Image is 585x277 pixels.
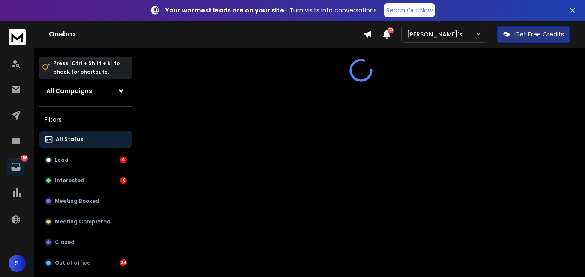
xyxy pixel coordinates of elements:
button: S [9,255,26,272]
div: 34 [120,259,127,266]
img: logo [9,29,26,45]
button: All Status [39,131,132,148]
p: Press to check for shortcuts. [53,59,120,76]
p: Get Free Credits [515,30,564,39]
strong: Your warmest leads are on your site [165,6,284,15]
p: Meeting Booked [55,198,99,205]
p: Meeting Completed [55,218,110,225]
h1: All Campaigns [46,87,92,95]
p: All Status [56,136,83,143]
button: Meeting Completed [39,213,132,230]
p: Interested [55,177,84,184]
button: Out of office34 [39,254,132,271]
p: 156 [21,155,28,162]
span: Ctrl + Shift + k [70,58,112,68]
h1: Onebox [49,29,364,39]
p: – Turn visits into conversations [165,6,377,15]
button: Closed [39,234,132,251]
a: Reach Out Now [384,3,435,17]
button: Lead4 [39,151,132,169]
p: [PERSON_NAME]'s Workspace [407,30,475,39]
p: Lead [55,157,69,163]
button: Meeting Booked [39,193,132,210]
h3: Filters [39,114,132,126]
button: All Campaigns [39,82,132,99]
p: Out of office [55,259,90,266]
p: Closed [55,239,75,246]
button: Interested16 [39,172,132,189]
div: 4 [120,157,127,163]
a: 156 [7,158,24,175]
button: Get Free Credits [497,26,570,43]
span: 50 [388,27,394,33]
div: 16 [120,177,127,184]
p: Reach Out Now [386,6,433,15]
